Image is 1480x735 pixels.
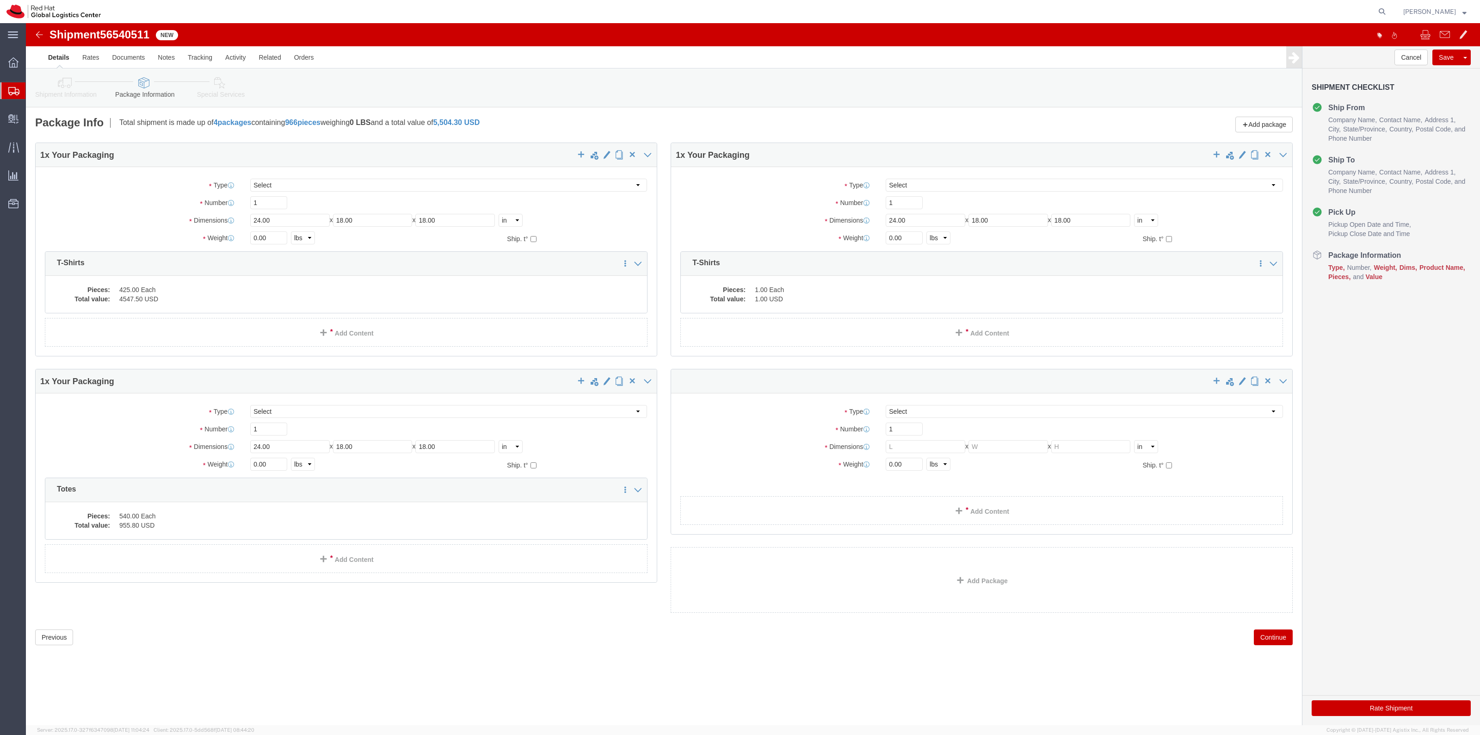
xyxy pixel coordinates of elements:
[1326,726,1469,734] span: Copyright © [DATE]-[DATE] Agistix Inc., All Rights Reserved
[1403,6,1456,17] span: Robert Lomax
[6,5,101,19] img: logo
[154,727,254,733] span: Client: 2025.17.0-5dd568f
[26,23,1480,725] iframe: FS Legacy Container
[37,727,149,733] span: Server: 2025.17.0-327f6347098
[1403,6,1467,17] button: [PERSON_NAME]
[113,727,149,733] span: [DATE] 11:04:24
[216,727,254,733] span: [DATE] 08:44:20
